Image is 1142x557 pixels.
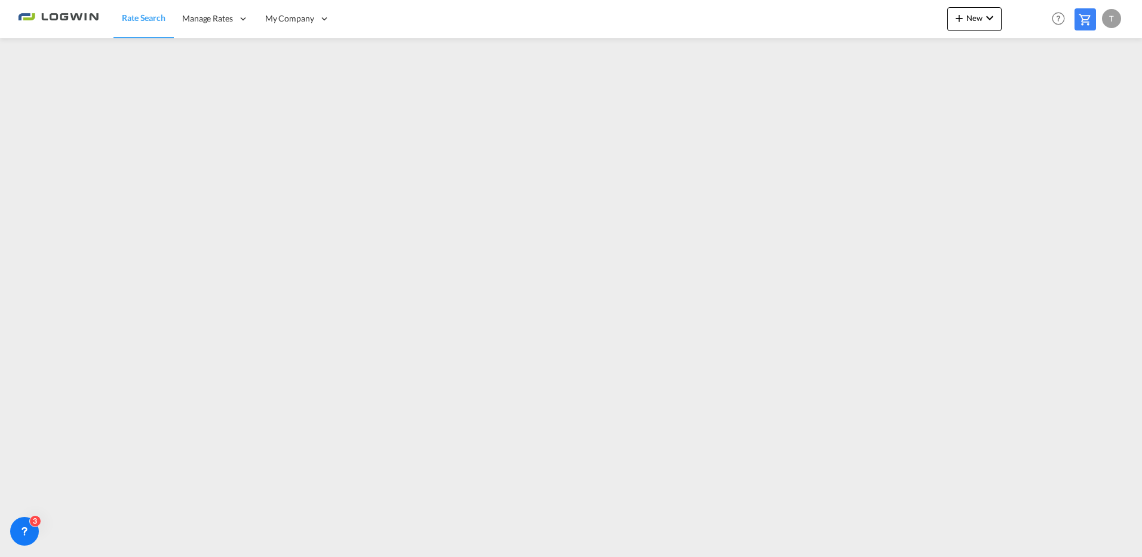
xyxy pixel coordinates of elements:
md-icon: icon-chevron-down [983,11,997,25]
button: icon-plus 400-fgNewicon-chevron-down [947,7,1002,31]
span: New [952,13,997,23]
div: T [1102,9,1121,28]
span: My Company [265,13,314,25]
span: Help [1048,8,1069,29]
span: Manage Rates [182,13,233,25]
md-icon: icon-plus 400-fg [952,11,966,25]
img: 2761ae10d95411efa20a1f5e0282d2d7.png [18,5,99,32]
div: Help [1048,8,1075,30]
span: Rate Search [122,13,165,23]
